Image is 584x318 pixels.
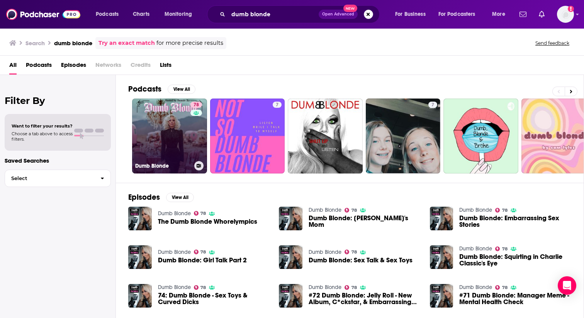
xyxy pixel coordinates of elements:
[133,9,149,20] span: Charts
[12,131,73,142] span: Choose a tab above to access filters.
[128,192,160,202] h2: Episodes
[194,101,199,109] span: 78
[128,284,152,308] img: 74: Dumb Blonde - Sex Toys & Curved Dicks
[309,292,421,305] a: #72 Dumb Blonde: Jelly Roll - New Album, C*ckstar, & Embarrassing Stories
[156,39,223,48] span: for more precise results
[309,284,341,291] a: Dumb Blonde
[430,284,453,308] a: #71 Dumb Blonde: Manager Meme - Mental Health Check
[276,101,278,109] span: 7
[502,209,508,212] span: 78
[194,250,206,254] a: 78
[533,40,572,46] button: Send feedback
[165,9,192,20] span: Monitoring
[90,8,129,20] button: open menu
[459,215,571,228] span: Dumb Blonde: Embarrassing Sex Stories
[459,207,492,213] a: Dumb Blonde
[9,59,17,75] a: All
[158,210,191,217] a: Dumb Blonde
[210,99,285,173] a: 7
[194,211,206,216] a: 78
[131,59,151,75] span: Credits
[309,249,341,255] a: Dumb Blonde
[279,207,302,230] img: Dumb Blonde: Bailee's Mom
[366,99,441,173] a: 7
[128,207,152,230] img: The Dumb Blonde Whorelympics
[433,8,487,20] button: open menu
[557,6,574,23] span: Logged in as KevinZ
[279,284,302,308] a: #72 Dumb Blonde: Jelly Roll - New Album, C*ckstar, & Embarrassing Stories
[459,253,571,267] a: Dumb Blonde: Squirting in Charlie Classic's Eye
[502,286,508,289] span: 78
[395,9,426,20] span: For Business
[128,84,195,94] a: PodcastsView All
[502,247,508,251] span: 78
[5,157,111,164] p: Saved Searches
[345,285,357,290] a: 78
[345,250,357,254] a: 78
[309,215,421,228] span: Dumb Blonde: [PERSON_NAME]'s Mom
[168,85,195,94] button: View All
[5,176,94,181] span: Select
[200,212,206,215] span: 78
[390,8,435,20] button: open menu
[6,7,80,22] img: Podchaser - Follow, Share and Rate Podcasts
[568,6,574,12] svg: Add a profile image
[5,170,111,187] button: Select
[158,218,257,225] span: The Dumb Blonde Whorelympics
[96,9,119,20] span: Podcasts
[343,5,357,12] span: New
[132,99,207,173] a: 78Dumb Blonde
[26,59,52,75] a: Podcasts
[279,245,302,269] img: Dumb Blonde: Sex Talk & Sex Toys
[128,245,152,269] img: Dumb Blonde: Girl Talk Part 2
[495,285,508,290] a: 78
[12,123,73,129] span: Want to filter your results?
[128,84,161,94] h2: Podcasts
[61,59,86,75] a: Episodes
[558,276,576,295] div: Open Intercom Messenger
[25,39,45,47] h3: Search
[158,284,191,291] a: Dumb Blonde
[158,257,247,264] a: Dumb Blonde: Girl Talk Part 2
[516,8,530,21] a: Show notifications dropdown
[438,9,475,20] span: For Podcasters
[158,249,191,255] a: Dumb Blonde
[430,207,453,230] img: Dumb Blonde: Embarrassing Sex Stories
[273,102,282,108] a: 7
[309,207,341,213] a: Dumb Blonde
[351,286,357,289] span: 78
[428,102,437,108] a: 7
[159,8,202,20] button: open menu
[54,39,92,47] h3: dumb blonde
[487,8,515,20] button: open menu
[214,5,387,23] div: Search podcasts, credits, & more...
[158,292,270,305] a: 74: Dumb Blonde - Sex Toys & Curved Dicks
[351,250,357,254] span: 78
[98,39,155,48] a: Try an exact match
[309,257,413,264] a: Dumb Blonde: Sex Talk & Sex Toys
[536,8,548,21] a: Show notifications dropdown
[200,286,206,289] span: 78
[459,292,571,305] a: #71 Dumb Blonde: Manager Meme - Mental Health Check
[557,6,574,23] button: Show profile menu
[160,59,171,75] span: Lists
[319,10,358,19] button: Open AdvancedNew
[128,192,194,202] a: EpisodesView All
[495,247,508,251] a: 78
[430,245,453,269] a: Dumb Blonde: Squirting in Charlie Classic's Eye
